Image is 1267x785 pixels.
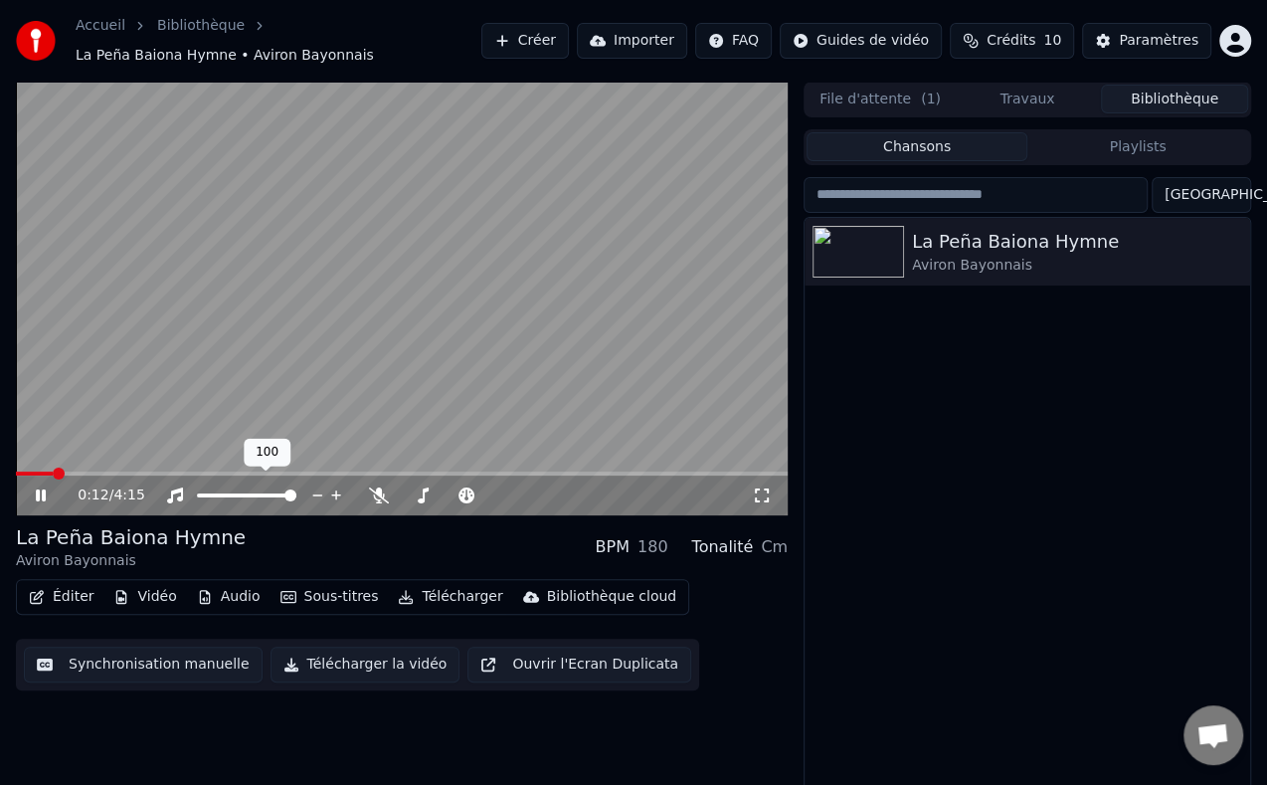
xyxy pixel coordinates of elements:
[113,486,144,505] span: 4:15
[271,647,460,683] button: Télécharger la vidéo
[76,16,125,36] a: Accueil
[921,90,941,109] span: ( 1 )
[78,486,125,505] div: /
[21,583,101,611] button: Éditer
[78,486,108,505] span: 0:12
[76,46,374,66] span: La Peña Baiona Hymne • Aviron Bayonnais
[16,551,246,571] div: Aviron Bayonnais
[761,535,788,559] div: Cm
[1101,85,1248,113] button: Bibliothèque
[189,583,269,611] button: Audio
[1082,23,1211,59] button: Paramètres
[577,23,687,59] button: Importer
[16,523,246,551] div: La Peña Baiona Hymne
[954,85,1101,113] button: Travaux
[912,228,1242,256] div: La Peña Baiona Hymne
[16,21,56,61] img: youka
[244,439,290,467] div: 100
[1043,31,1061,51] span: 10
[1027,132,1248,161] button: Playlists
[390,583,510,611] button: Télécharger
[467,647,691,683] button: Ouvrir l'Ecran Duplicata
[272,583,387,611] button: Sous-titres
[637,535,668,559] div: 180
[950,23,1074,59] button: Crédits10
[481,23,569,59] button: Créer
[780,23,942,59] button: Guides de vidéo
[807,132,1027,161] button: Chansons
[807,85,954,113] button: File d'attente
[76,16,481,66] nav: breadcrumb
[1119,31,1198,51] div: Paramètres
[547,587,676,607] div: Bibliothèque cloud
[1183,705,1243,765] a: Ouvrir le chat
[24,647,263,683] button: Synchronisation manuelle
[105,583,184,611] button: Vidéo
[157,16,245,36] a: Bibliothèque
[912,256,1242,276] div: Aviron Bayonnais
[595,535,629,559] div: BPM
[987,31,1035,51] span: Crédits
[691,535,753,559] div: Tonalité
[695,23,772,59] button: FAQ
